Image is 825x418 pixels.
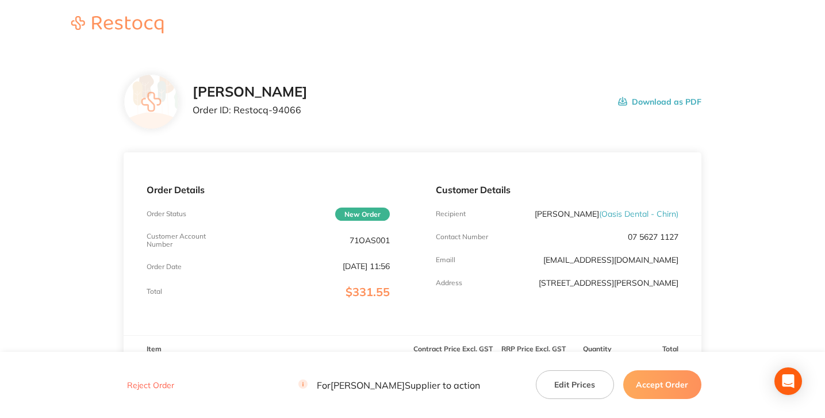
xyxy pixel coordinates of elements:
span: New Order [335,208,390,221]
p: Recipient [436,210,466,218]
p: Order ID: Restocq- 94066 [193,105,308,115]
p: [PERSON_NAME] [535,209,678,218]
p: 71OAS001 [350,236,390,245]
th: Contract Price Excl. GST [413,335,494,362]
button: Download as PDF [618,84,701,120]
a: Restocq logo [60,16,175,35]
th: Total [620,335,701,362]
p: Order Status [147,210,186,218]
a: [EMAIL_ADDRESS][DOMAIN_NAME] [543,255,678,265]
p: [STREET_ADDRESS][PERSON_NAME] [539,278,678,287]
img: Restocq logo [60,16,175,33]
span: ( Oasis Dental - Chirn ) [599,209,678,219]
p: Customer Account Number [147,232,228,248]
p: Contact Number [436,233,488,241]
p: Address [436,279,462,287]
p: Customer Details [436,185,678,195]
p: Order Details [147,185,389,195]
p: 07 5627 1127 [628,232,678,241]
p: Order Date [147,263,182,271]
button: Accept Order [623,370,701,399]
p: Total [147,287,162,296]
th: Quantity [574,335,620,362]
button: Reject Order [124,380,178,390]
h2: [PERSON_NAME] [193,84,308,100]
p: [DATE] 11:56 [343,262,390,271]
p: For [PERSON_NAME] Supplier to action [298,379,480,390]
p: Emaill [436,256,455,264]
span: $331.55 [346,285,390,299]
button: Edit Prices [536,370,614,399]
th: Item [124,335,412,362]
th: RRP Price Excl. GST [493,335,574,362]
div: Open Intercom Messenger [774,367,802,395]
